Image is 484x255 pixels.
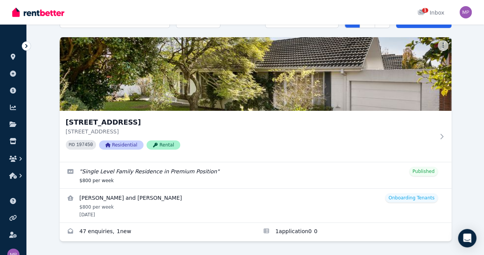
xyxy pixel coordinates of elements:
[60,223,256,241] a: Enquiries for 4/2 Jersey Street, Balwyn
[422,8,428,13] span: 1
[438,40,448,51] button: More options
[458,229,476,247] div: Open Intercom Messenger
[147,140,180,150] span: Rental
[66,128,435,135] p: [STREET_ADDRESS]
[256,223,451,241] a: Applications for 4/2 Jersey Street, Balwyn
[69,143,75,147] small: PID
[417,9,444,16] div: Inbox
[460,6,472,18] img: Michelle Peric
[99,140,143,150] span: Residential
[60,37,451,162] a: 4/2 Jersey Street, Balwyn[STREET_ADDRESS][STREET_ADDRESS]PID 197450ResidentialRental
[76,142,93,148] code: 197450
[60,189,451,222] a: View details for Reuben Trayer and Lisa Dunne
[60,162,451,188] a: Edit listing: Single Level Family Residence in Premium Position
[12,7,64,18] img: RentBetter
[66,117,435,128] h3: [STREET_ADDRESS]
[60,37,451,111] img: 4/2 Jersey Street, Balwyn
